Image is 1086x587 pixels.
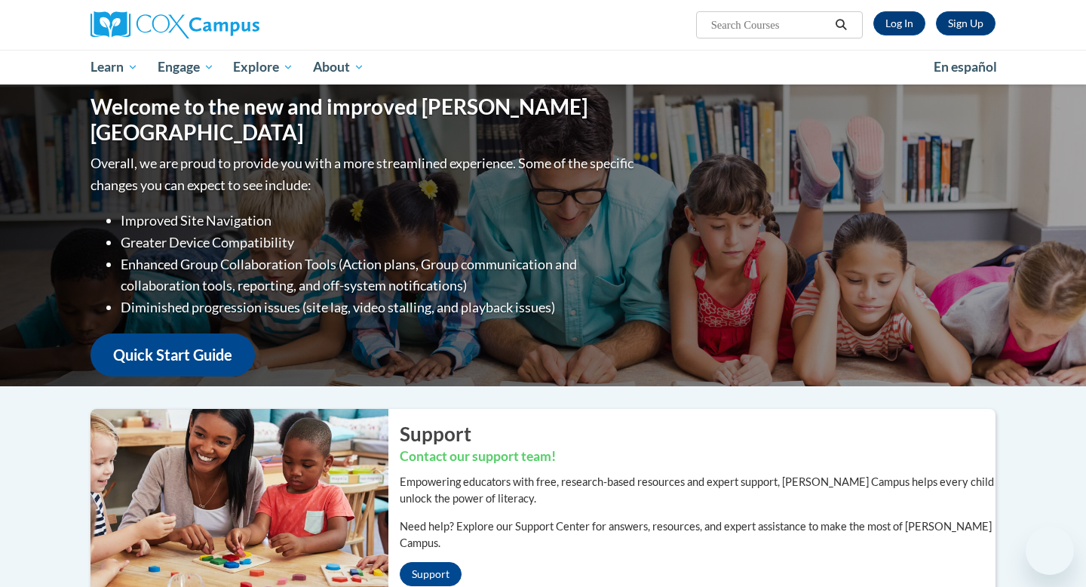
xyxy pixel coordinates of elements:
i:  [835,20,848,31]
a: About [303,50,374,85]
div: Main menu [68,50,1018,85]
a: Learn [81,50,148,85]
iframe: Button to launch messaging window [1026,527,1074,575]
a: Log In [873,11,925,35]
span: Engage [158,58,214,76]
a: Quick Start Guide [90,333,255,376]
li: Improved Site Navigation [121,210,637,232]
a: Support [400,562,462,586]
a: Cox Campus [90,11,377,38]
input: Search Courses [710,16,830,34]
a: En español [924,51,1007,83]
h2: Support [400,420,995,447]
li: Enhanced Group Collaboration Tools (Action plans, Group communication and collaboration tools, re... [121,254,637,297]
a: Register [936,11,995,35]
button: Search [830,16,853,34]
a: Engage [148,50,224,85]
h3: Contact our support team! [400,447,995,466]
span: En español [934,59,997,75]
a: Explore [223,50,303,85]
span: About [313,58,364,76]
p: Empowering educators with free, research-based resources and expert support, [PERSON_NAME] Campus... [400,474,995,507]
h1: Welcome to the new and improved [PERSON_NAME][GEOGRAPHIC_DATA] [90,94,637,145]
span: Learn [90,58,138,76]
li: Greater Device Compatibility [121,232,637,254]
span: Explore [233,58,293,76]
img: Cox Campus [90,11,259,38]
li: Diminished progression issues (site lag, video stalling, and playback issues) [121,297,637,318]
p: Need help? Explore our Support Center for answers, resources, and expert assistance to make the m... [400,518,995,552]
p: Overall, we are proud to provide you with a more streamlined experience. Some of the specific cha... [90,152,637,196]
